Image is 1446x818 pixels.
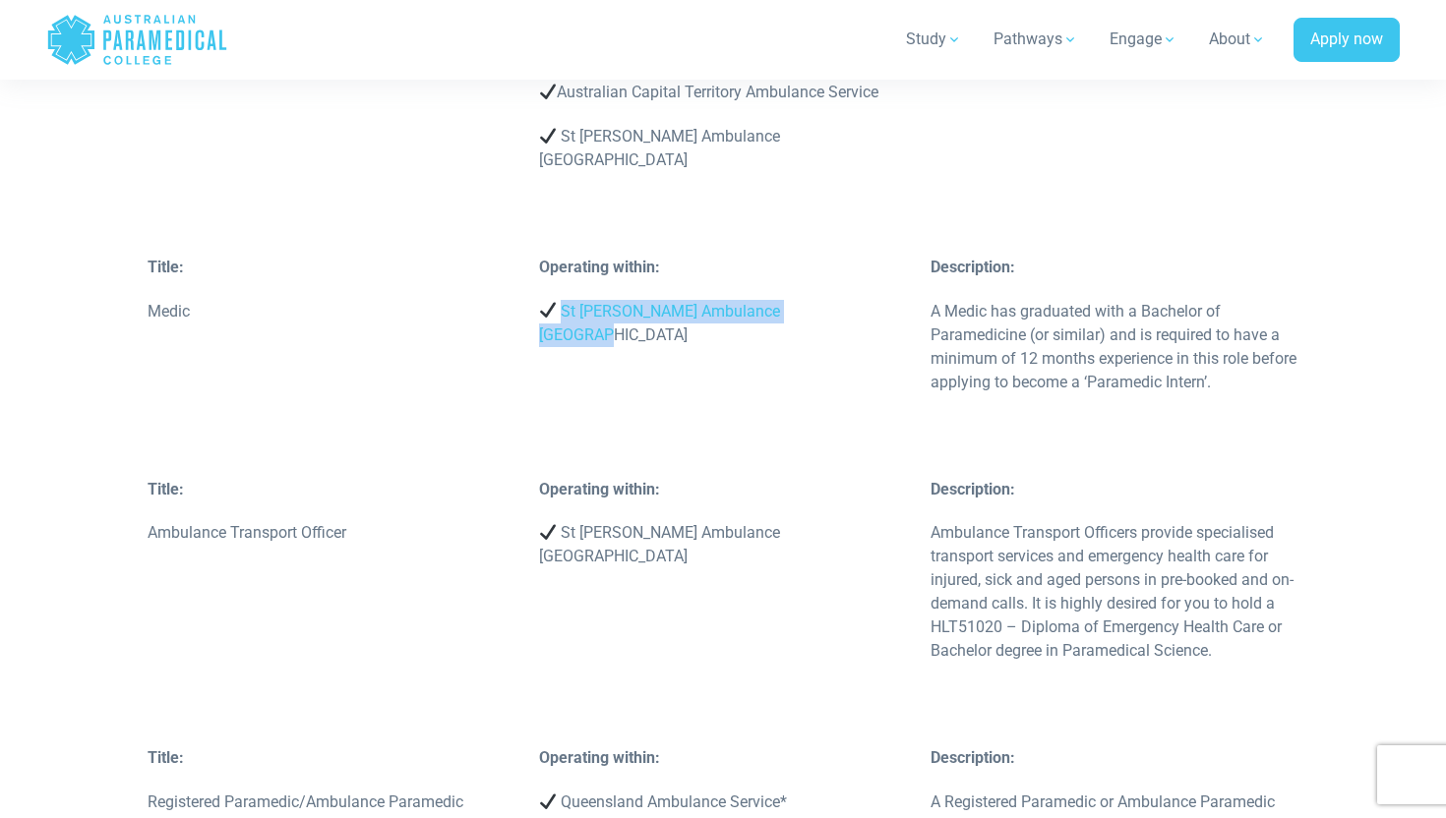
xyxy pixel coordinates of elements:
[931,748,1015,767] strong: Description:
[1098,12,1189,67] a: Engage
[1197,12,1278,67] a: About
[539,258,660,276] strong: Operating within:
[982,12,1090,67] a: Pathways
[539,300,907,347] p: St [PERSON_NAME] Ambulance [GEOGRAPHIC_DATA]
[931,258,1015,276] strong: Description:
[148,300,515,323] p: Medic
[540,84,556,99] img: ✔
[931,300,1298,394] p: A Medic has graduated with a Bachelor of Paramedicine (or similar) and is required to have a mini...
[539,81,907,104] p: Australian Capital Territory Ambulance Service
[539,125,907,172] p: St [PERSON_NAME] Ambulance [GEOGRAPHIC_DATA]
[148,480,184,498] strong: Title:
[539,521,907,568] p: St [PERSON_NAME] Ambulance [GEOGRAPHIC_DATA]
[148,258,184,276] strong: Title:
[540,793,556,809] img: ✔
[539,748,660,767] strong: Operating within:
[931,521,1298,663] p: Ambulance Transport Officers provide specialised transport services and emergency health care for...
[148,521,515,545] p: Ambulance Transport Officer
[148,790,515,814] p: Registered Paramedic/Ambulance Paramedic
[148,748,184,767] strong: Title:
[931,480,1015,498] strong: Description:
[46,8,228,72] a: Australian Paramedical College
[1294,18,1400,63] a: Apply now
[894,12,974,67] a: Study
[540,128,556,144] img: ✔
[540,302,556,318] img: ✔
[539,480,660,498] strong: Operating within:
[540,524,556,540] img: ✔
